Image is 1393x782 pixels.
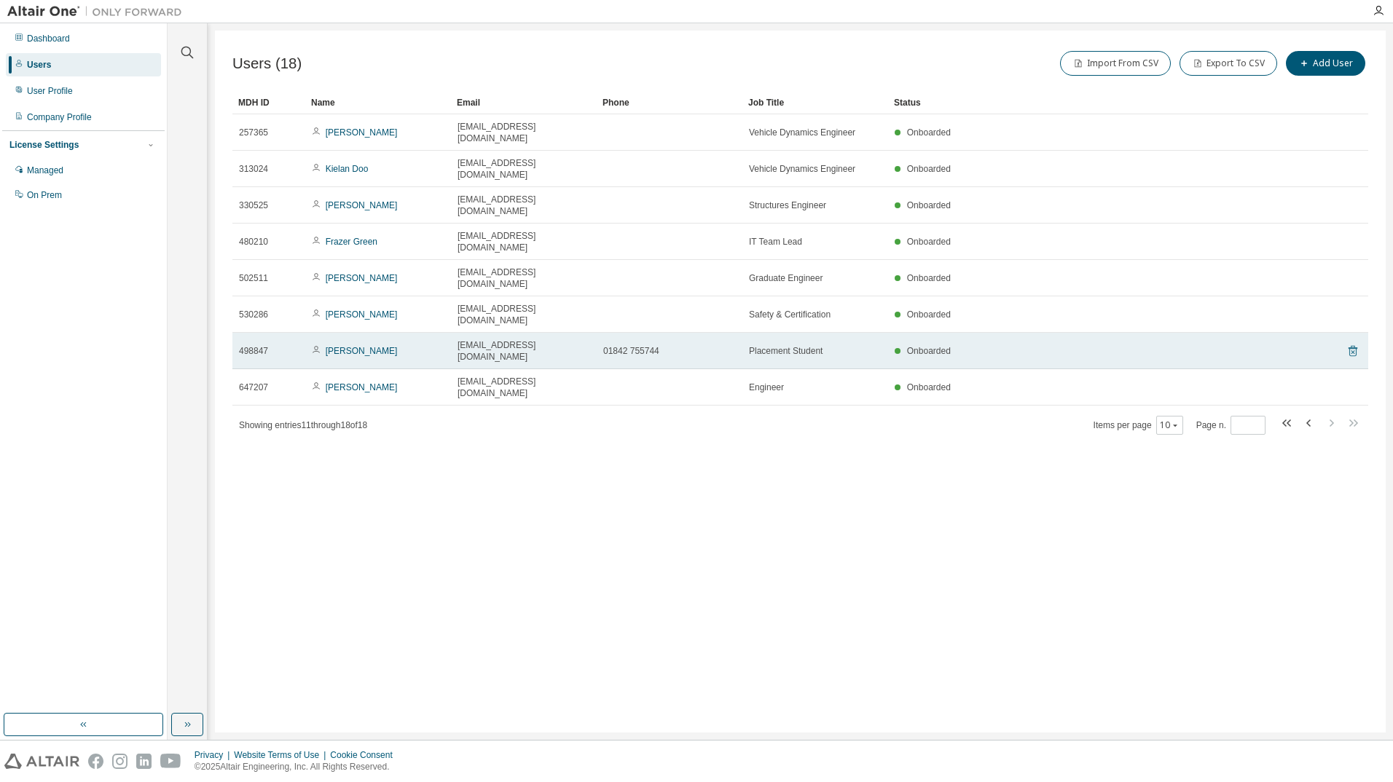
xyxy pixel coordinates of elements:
[7,4,189,19] img: Altair One
[907,273,951,283] span: Onboarded
[195,749,234,761] div: Privacy
[27,59,51,71] div: Users
[1196,416,1266,435] span: Page n.
[907,237,951,247] span: Onboarded
[330,749,401,761] div: Cookie Consent
[749,200,826,211] span: Structures Engineer
[458,230,590,253] span: [EMAIL_ADDRESS][DOMAIN_NAME]
[458,157,590,181] span: [EMAIL_ADDRESS][DOMAIN_NAME]
[749,236,802,248] span: IT Team Lead
[907,382,951,392] span: Onboarded
[907,200,951,210] span: Onboarded
[894,91,1292,114] div: Status
[239,127,268,138] span: 257365
[458,121,590,144] span: [EMAIL_ADDRESS][DOMAIN_NAME]
[458,376,590,399] span: [EMAIL_ADDRESS][DOMAIN_NAME]
[239,272,268,284] span: 502511
[603,91,737,114] div: Phone
[458,194,590,217] span: [EMAIL_ADDRESS][DOMAIN_NAME]
[326,237,377,247] a: Frazer Green
[27,165,63,176] div: Managed
[457,91,591,114] div: Email
[4,754,79,769] img: altair_logo.svg
[160,754,181,769] img: youtube.svg
[749,382,784,393] span: Engineer
[326,309,398,320] a: [PERSON_NAME]
[326,127,398,138] a: [PERSON_NAME]
[603,345,659,357] span: 01842 755744
[749,127,855,138] span: Vehicle Dynamics Engineer
[239,345,268,357] span: 498847
[907,346,951,356] span: Onboarded
[326,273,398,283] a: [PERSON_NAME]
[239,200,268,211] span: 330525
[326,200,398,210] a: [PERSON_NAME]
[27,111,92,123] div: Company Profile
[749,163,855,175] span: Vehicle Dynamics Engineer
[1094,416,1183,435] span: Items per page
[326,346,398,356] a: [PERSON_NAME]
[326,164,369,174] a: Kielan Doo
[1160,419,1180,431] button: 10
[1286,51,1365,76] button: Add User
[907,127,951,138] span: Onboarded
[907,309,951,320] span: Onboarded
[195,761,401,773] p: © 2025 Altair Engineering, Inc. All Rights Reserved.
[27,33,70,44] div: Dashboard
[749,345,823,357] span: Placement Student
[749,272,823,284] span: Graduate Engineer
[458,303,590,326] span: [EMAIL_ADDRESS][DOMAIN_NAME]
[458,266,590,290] span: [EMAIL_ADDRESS][DOMAIN_NAME]
[326,382,398,392] a: [PERSON_NAME]
[27,189,62,201] div: On Prem
[458,339,590,363] span: [EMAIL_ADDRESS][DOMAIN_NAME]
[27,85,73,97] div: User Profile
[907,164,951,174] span: Onboarded
[9,139,79,151] div: License Settings
[232,55,302,72] span: Users (18)
[1180,51,1277,76] button: Export To CSV
[238,91,299,114] div: MDH ID
[239,163,268,175] span: 313024
[136,754,152,769] img: linkedin.svg
[239,309,268,320] span: 530286
[112,754,127,769] img: instagram.svg
[239,382,268,393] span: 647207
[234,749,330,761] div: Website Terms of Use
[239,420,367,430] span: Showing entries 11 through 18 of 18
[748,91,882,114] div: Job Title
[749,309,831,320] span: Safety & Certification
[311,91,445,114] div: Name
[88,754,103,769] img: facebook.svg
[1060,51,1171,76] button: Import From CSV
[239,236,268,248] span: 480210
